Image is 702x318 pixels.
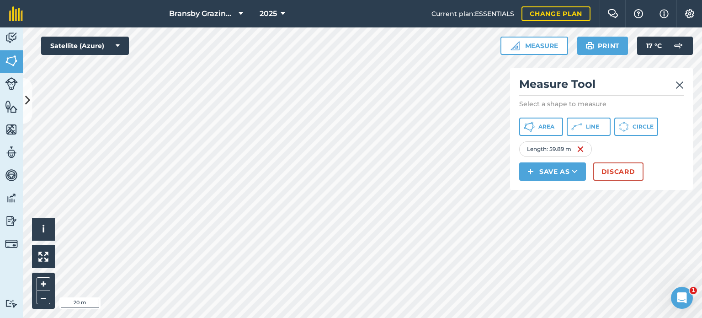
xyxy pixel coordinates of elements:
img: svg+xml;base64,PD94bWwgdmVyc2lvbj0iMS4wIiBlbmNvZGluZz0idXRmLTgiPz4KPCEtLSBHZW5lcmF0b3I6IEFkb2JlIE... [5,191,18,205]
a: Change plan [521,6,590,21]
button: i [32,218,55,241]
span: 2025 [260,8,277,19]
img: A cog icon [684,9,695,18]
div: Length : 59.89 m [519,141,592,157]
img: fieldmargin Logo [9,6,23,21]
img: svg+xml;base64,PHN2ZyB4bWxucz0iaHR0cDovL3d3dy53My5vcmcvMjAwMC9zdmciIHdpZHRoPSI1NiIgaGVpZ2h0PSI2MC... [5,54,18,68]
span: Current plan : ESSENTIALS [431,9,514,19]
button: Circle [614,118,658,136]
button: + [37,277,50,291]
span: Line [586,123,599,130]
p: Select a shape to measure [519,99,684,108]
span: i [42,223,45,235]
img: Ruler icon [511,41,520,50]
span: Bransby Grazing Plans [169,8,235,19]
button: – [37,291,50,304]
img: Two speech bubbles overlapping with the left bubble in the forefront [607,9,618,18]
img: svg+xml;base64,PD94bWwgdmVyc2lvbj0iMS4wIiBlbmNvZGluZz0idXRmLTgiPz4KPCEtLSBHZW5lcmF0b3I6IEFkb2JlIE... [5,299,18,308]
button: Line [567,118,611,136]
img: svg+xml;base64,PD94bWwgdmVyc2lvbj0iMS4wIiBlbmNvZGluZz0idXRmLTgiPz4KPCEtLSBHZW5lcmF0b3I6IEFkb2JlIE... [5,214,18,228]
span: 17 ° C [646,37,662,55]
button: Discard [593,162,643,181]
h2: Measure Tool [519,77,684,96]
iframe: Intercom live chat [671,287,693,309]
img: Four arrows, one pointing top left, one top right, one bottom right and the last bottom left [38,252,48,262]
button: Area [519,118,563,136]
button: 17 °C [637,37,693,55]
button: Save as [519,162,586,181]
img: svg+xml;base64,PHN2ZyB4bWxucz0iaHR0cDovL3d3dy53My5vcmcvMjAwMC9zdmciIHdpZHRoPSIxNyIgaGVpZ2h0PSIxNy... [659,8,669,19]
span: Circle [633,123,654,130]
img: svg+xml;base64,PHN2ZyB4bWxucz0iaHR0cDovL3d3dy53My5vcmcvMjAwMC9zdmciIHdpZHRoPSI1NiIgaGVpZ2h0PSI2MC... [5,123,18,136]
img: svg+xml;base64,PHN2ZyB4bWxucz0iaHR0cDovL3d3dy53My5vcmcvMjAwMC9zdmciIHdpZHRoPSIxNCIgaGVpZ2h0PSIyNC... [527,166,534,177]
img: svg+xml;base64,PD94bWwgdmVyc2lvbj0iMS4wIiBlbmNvZGluZz0idXRmLTgiPz4KPCEtLSBHZW5lcmF0b3I6IEFkb2JlIE... [669,37,687,55]
img: svg+xml;base64,PHN2ZyB4bWxucz0iaHR0cDovL3d3dy53My5vcmcvMjAwMC9zdmciIHdpZHRoPSI1NiIgaGVpZ2h0PSI2MC... [5,100,18,113]
img: svg+xml;base64,PD94bWwgdmVyc2lvbj0iMS4wIiBlbmNvZGluZz0idXRmLTgiPz4KPCEtLSBHZW5lcmF0b3I6IEFkb2JlIE... [5,168,18,182]
img: svg+xml;base64,PHN2ZyB4bWxucz0iaHR0cDovL3d3dy53My5vcmcvMjAwMC9zdmciIHdpZHRoPSIxOSIgaGVpZ2h0PSIyNC... [585,40,594,51]
button: Measure [500,37,568,55]
img: svg+xml;base64,PD94bWwgdmVyc2lvbj0iMS4wIiBlbmNvZGluZz0idXRmLTgiPz4KPCEtLSBHZW5lcmF0b3I6IEFkb2JlIE... [5,237,18,250]
img: A question mark icon [633,9,644,18]
img: svg+xml;base64,PD94bWwgdmVyc2lvbj0iMS4wIiBlbmNvZGluZz0idXRmLTgiPz4KPCEtLSBHZW5lcmF0b3I6IEFkb2JlIE... [5,146,18,159]
span: 1 [690,287,697,294]
button: Print [577,37,628,55]
img: svg+xml;base64,PD94bWwgdmVyc2lvbj0iMS4wIiBlbmNvZGluZz0idXRmLTgiPz4KPCEtLSBHZW5lcmF0b3I6IEFkb2JlIE... [5,77,18,90]
button: Satellite (Azure) [41,37,129,55]
img: svg+xml;base64,PHN2ZyB4bWxucz0iaHR0cDovL3d3dy53My5vcmcvMjAwMC9zdmciIHdpZHRoPSIxNiIgaGVpZ2h0PSIyNC... [577,144,584,155]
img: svg+xml;base64,PD94bWwgdmVyc2lvbj0iMS4wIiBlbmNvZGluZz0idXRmLTgiPz4KPCEtLSBHZW5lcmF0b3I6IEFkb2JlIE... [5,31,18,45]
img: svg+xml;base64,PHN2ZyB4bWxucz0iaHR0cDovL3d3dy53My5vcmcvMjAwMC9zdmciIHdpZHRoPSIyMiIgaGVpZ2h0PSIzMC... [675,80,684,91]
span: Area [538,123,554,130]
